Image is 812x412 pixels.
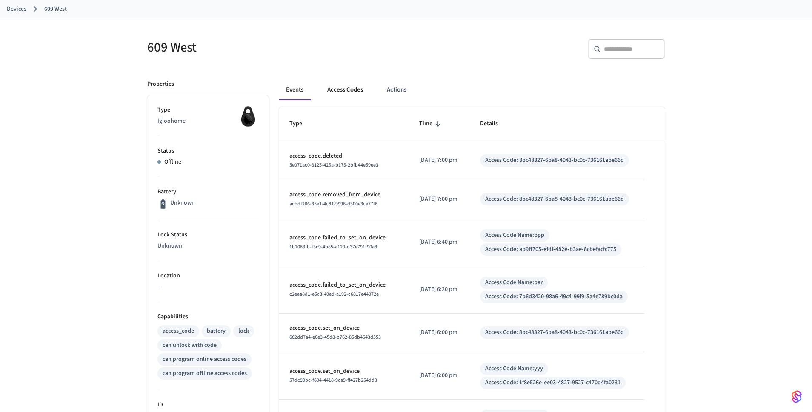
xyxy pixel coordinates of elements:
[289,367,399,376] p: access_code.set_on_device
[419,328,459,337] p: [DATE] 6:00 pm
[485,156,624,165] div: Access Code: 8bc48327-6ba8-4043-bc0c-736161abe66d
[163,355,246,364] div: can program online access codes
[419,195,459,204] p: [DATE] 7:00 pm
[157,271,259,280] p: Location
[485,328,624,337] div: Access Code: 8bc48327-6ba8-4043-bc0c-736161abe66d
[419,371,459,380] p: [DATE] 6:00 pm
[480,117,509,130] span: Details
[289,377,377,384] span: 57dc90bc-f604-4418-9ca9-ff427b254dd3
[419,156,459,165] p: [DATE] 7:00 pm
[157,117,259,126] p: Igloohome
[289,117,313,130] span: Type
[163,327,194,336] div: access_code
[164,158,181,167] p: Offline
[289,324,399,333] p: access_code.set_on_device
[485,231,544,240] div: Access Code Name: ppp
[157,312,259,321] p: Capabilities
[792,390,802,403] img: SeamLogoGradient.69752ec5.svg
[279,80,665,100] div: ant example
[163,369,247,378] div: can program offline access codes
[7,5,26,14] a: Devices
[485,378,620,387] div: Access Code: 1f8e526e-ee03-4827-9527-c470d4fa0231
[289,281,399,290] p: access_code.failed_to_set_on_device
[157,230,259,239] p: Lock Status
[419,238,459,247] p: [DATE] 6:40 pm
[147,80,174,89] p: Properties
[207,327,226,336] div: battery
[237,106,259,127] img: igloohome_igke
[380,80,413,100] button: Actions
[163,341,217,350] div: can unlock with code
[157,187,259,196] p: Battery
[485,245,616,254] div: Access Code: ab9ff705-efdf-482e-b3ae-8cbefacfc775
[157,282,259,291] p: —
[289,200,377,207] span: acbdf206-35e1-4c81-9996-d300e3ce77f6
[485,292,623,301] div: Access Code: 7b6d3420-98a6-49c4-99f9-5a4e789bc0da
[238,327,249,336] div: lock
[289,152,399,161] p: access_code.deleted
[157,147,259,156] p: Status
[289,190,399,199] p: access_code.removed_from_device
[485,278,543,287] div: Access Code Name: bar
[289,243,377,251] span: 1b2063fb-f3c9-4b85-a129-d37e791f90a8
[157,242,259,251] p: Unknown
[485,195,624,204] div: Access Code: 8bc48327-6ba8-4043-bc0c-736161abe66d
[289,161,378,169] span: 5e071ac0-3125-425a-b175-2bfb44e59ee3
[289,291,379,298] span: c2eea8d1-e5c3-40ed-a192-c6817e44072e
[170,199,195,207] p: Unknown
[289,334,381,341] span: 662dd7a4-e0e3-45d8-b762-85db4543d553
[289,233,399,242] p: access_code.failed_to_set_on_device
[147,39,401,56] h5: 609 West
[419,117,443,130] span: Time
[44,5,67,14] a: 609 West
[279,80,310,100] button: Events
[419,285,459,294] p: [DATE] 6:20 pm
[157,400,259,409] p: ID
[157,106,259,115] p: Type
[320,80,370,100] button: Access Codes
[485,364,543,373] div: Access Code Name: yyy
